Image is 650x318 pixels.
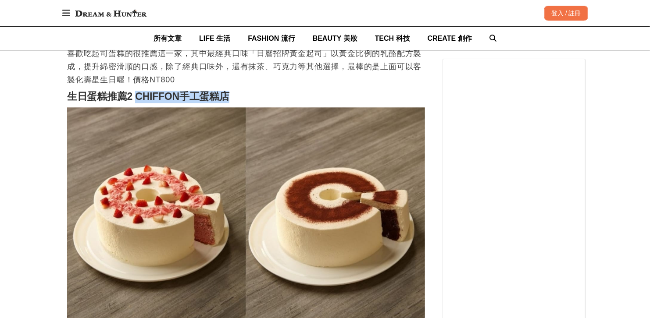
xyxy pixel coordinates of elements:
[67,47,425,86] p: 喜歡吃起司蛋糕的很推薦這一家，其中最經典口味「日曆招牌黃金起司」以黃金比例的乳酪配方製成，提升綿密滑順的口感，除了經典口味外，還有抹茶、巧克力等其他選擇，最棒的是上面可以客製化壽星生日喔！價格N...
[154,27,182,50] a: 所有文章
[199,35,230,42] span: LIFE 生活
[71,5,151,21] img: Dream & Hunter
[375,35,410,42] span: TECH 科技
[248,35,295,42] span: FASHION 流行
[544,6,588,21] div: 登入 / 註冊
[199,27,230,50] a: LIFE 生活
[313,35,357,42] span: BEAUTY 美妝
[67,91,229,102] strong: 生日蛋糕推薦2 CHIFFON手工蛋糕店
[248,27,295,50] a: FASHION 流行
[375,27,410,50] a: TECH 科技
[313,27,357,50] a: BEAUTY 美妝
[428,27,472,50] a: CREATE 創作
[154,35,182,42] span: 所有文章
[428,35,472,42] span: CREATE 創作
